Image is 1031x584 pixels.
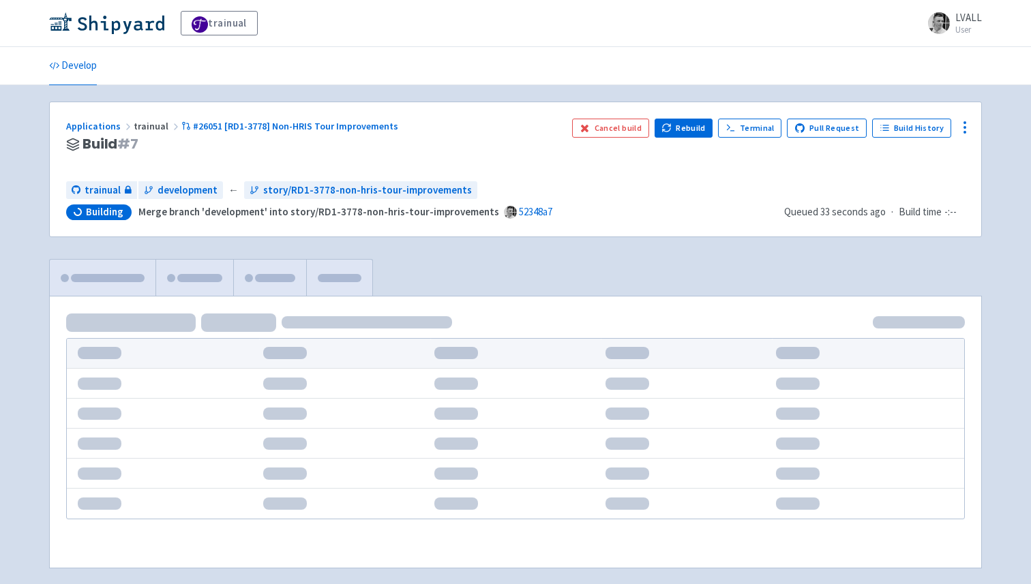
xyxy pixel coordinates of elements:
[138,181,223,200] a: development
[158,183,218,198] span: development
[872,119,951,138] a: Build History
[784,205,886,218] span: Queued
[944,204,957,220] span: -:--
[820,205,886,218] time: 33 seconds ago
[263,183,472,198] span: story/RD1-3778-non-hris-tour-improvements
[83,136,138,152] span: Build
[955,25,982,34] small: User
[228,183,239,198] span: ←
[117,134,138,153] span: # 7
[572,119,649,138] button: Cancel build
[244,181,477,200] a: story/RD1-3778-non-hris-tour-improvements
[49,47,97,85] a: Develop
[787,119,867,138] a: Pull Request
[920,12,982,34] a: LVALL User
[138,205,499,218] strong: Merge branch 'development' into story/RD1-3778-non-hris-tour-improvements
[955,11,982,24] span: LVALL
[66,181,137,200] a: trainual
[181,120,400,132] a: #26051 [RD1-3778] Non-HRIS Tour Improvements
[181,11,258,35] a: trainual
[784,204,965,220] div: ·
[519,205,552,218] a: 52348a7
[655,119,713,138] button: Rebuild
[899,204,942,220] span: Build time
[49,12,164,34] img: Shipyard logo
[86,205,123,219] span: Building
[718,119,781,138] a: Terminal
[85,183,121,198] span: trainual
[66,120,134,132] a: Applications
[134,120,181,132] span: trainual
